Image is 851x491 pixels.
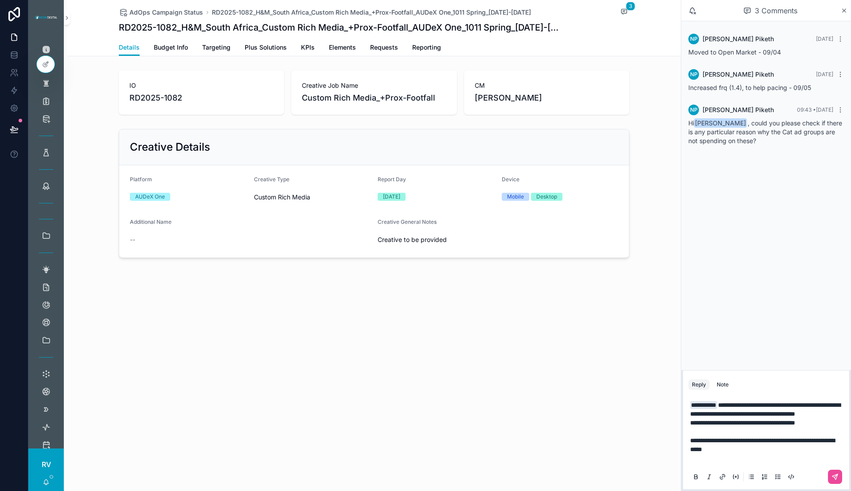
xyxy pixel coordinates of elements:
a: Reporting [412,39,441,57]
span: [PERSON_NAME] [694,118,747,128]
span: 09:43 • [DATE] [797,106,833,113]
span: Details [119,43,140,52]
div: scrollable content [28,35,64,448]
a: Elements [329,39,356,57]
button: Note [713,379,732,390]
span: -- [130,235,135,244]
span: [PERSON_NAME] Piketh [703,35,774,43]
a: AdOps Campaign Status [119,8,203,17]
span: Creative to be provided [378,235,618,244]
span: [PERSON_NAME] Piketh [703,105,774,114]
span: KPIs [301,43,315,52]
div: AUDeX One [135,193,165,201]
span: NP [690,35,698,43]
a: Plus Solutions [245,39,287,57]
span: Elements [329,43,356,52]
button: 3 [619,7,629,18]
span: Reporting [412,43,441,52]
span: [PERSON_NAME] Piketh [703,70,774,79]
h2: Creative Details [130,140,210,154]
span: 3 [626,2,635,11]
span: RD2025-1082 [129,92,273,104]
span: NP [690,106,698,113]
div: Note [717,381,729,388]
span: AdOps Campaign Status [129,8,203,17]
span: Custom Rich Media [254,193,310,202]
span: Report Day [378,176,406,183]
span: Budget Info [154,43,188,52]
div: [DATE] [383,193,400,201]
span: [DATE] [816,71,833,78]
span: 3 Comments [755,5,797,16]
span: Creative General Notes [378,218,437,225]
span: NP [690,71,698,78]
button: Reply [688,379,710,390]
a: Details [119,39,140,56]
span: RV [42,459,51,470]
span: [DATE] [816,35,833,42]
a: Targeting [202,39,230,57]
span: Custom Rich Media_+Prox-Footfall [302,92,446,104]
span: Requests [370,43,398,52]
span: Platform [130,176,152,183]
div: Mobile [507,193,524,201]
span: Additional Name [130,218,172,225]
span: CM [475,81,619,90]
a: RD2025-1082_H&M_South Africa_Custom Rich Media_+Prox-Footfall_AUDeX One_1011 Spring_[DATE]-[DATE] [212,8,531,17]
span: [PERSON_NAME] [475,92,619,104]
span: Moved to Open Market - 09/04 [688,48,781,56]
span: Targeting [202,43,230,52]
span: Increased frq (1.4), to help pacing - 09/05 [688,84,811,91]
a: Budget Info [154,39,188,57]
div: Desktop [536,193,557,201]
a: KPIs [301,39,315,57]
a: Requests [370,39,398,57]
span: IO [129,81,273,90]
span: Creative Job Name [302,81,446,90]
span: Plus Solutions [245,43,287,52]
h1: RD2025-1082_H&M_South Africa_Custom Rich Media_+Prox-Footfall_AUDeX One_1011 Spring_[DATE]-[DATE] [119,21,563,34]
span: Creative Type [254,176,289,183]
img: App logo [34,14,59,21]
span: Device [502,176,519,183]
span: Hi , could you please check if there is any particular reason why the Cat ad groups are not spend... [688,119,842,144]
